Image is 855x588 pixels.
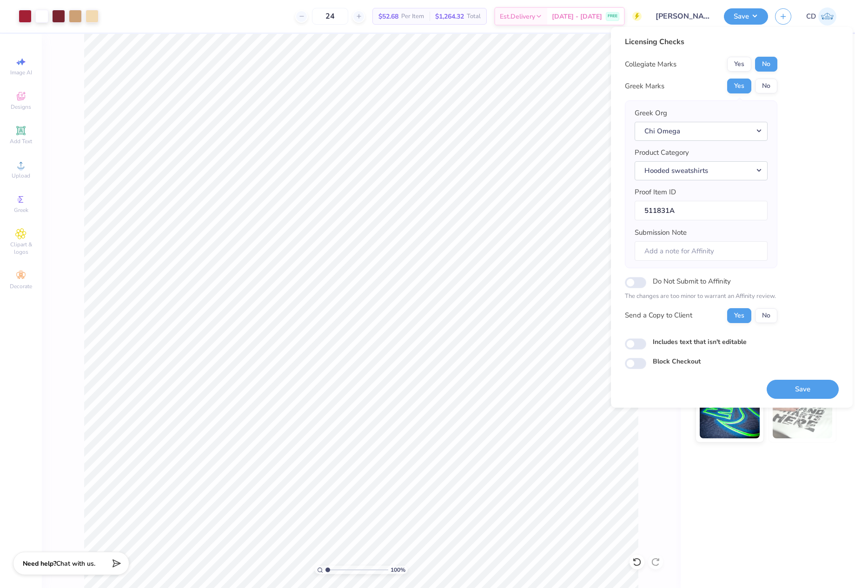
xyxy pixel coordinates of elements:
button: Hooded sweatshirts [635,161,768,180]
span: Greek [14,206,28,214]
label: Product Category [635,147,689,158]
button: Chi Omega [635,122,768,141]
span: Decorate [10,283,32,290]
span: [DATE] - [DATE] [552,12,602,21]
label: Proof Item ID [635,187,676,198]
button: No [755,79,777,93]
a: CD [806,7,836,26]
span: FREE [608,13,617,20]
label: Submission Note [635,227,687,238]
button: Yes [727,57,751,72]
span: Per Item [401,12,424,21]
button: No [755,57,777,72]
span: Designs [11,103,31,111]
span: CD [806,11,816,22]
strong: Need help? [23,559,56,568]
span: Clipart & logos [5,241,37,256]
img: Water based Ink [773,392,833,438]
span: Image AI [10,69,32,76]
label: Greek Org [635,108,667,119]
button: Yes [727,79,751,93]
div: Send a Copy to Client [625,310,692,321]
span: Est. Delivery [500,12,535,21]
div: Licensing Checks [625,36,777,47]
span: Chat with us. [56,559,95,568]
button: Yes [727,308,751,323]
button: Save [724,8,768,25]
span: Add Text [10,138,32,145]
span: $52.68 [378,12,398,21]
input: Untitled Design [649,7,717,26]
p: The changes are too minor to warrant an Affinity review. [625,292,777,301]
button: Save [767,380,839,399]
span: 100 % [391,566,405,574]
button: No [755,308,777,323]
label: Includes text that isn't editable [653,337,747,347]
input: – – [312,8,348,25]
label: Block Checkout [653,357,701,366]
div: Greek Marks [625,81,664,92]
span: Total [467,12,481,21]
img: Glow in the Dark Ink [700,392,760,438]
div: Collegiate Marks [625,59,676,70]
span: Upload [12,172,30,179]
input: Add a note for Affinity [635,241,768,261]
label: Do Not Submit to Affinity [653,275,731,287]
span: $1,264.32 [435,12,464,21]
img: Cedric Diasanta [818,7,836,26]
